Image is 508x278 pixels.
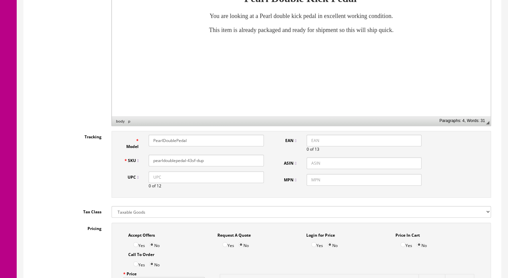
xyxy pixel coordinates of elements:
input: ASIN [307,157,422,169]
input: No [327,242,332,247]
label: No [327,238,338,249]
input: UPC [149,171,264,183]
span: SKU [128,158,139,163]
label: Yes [400,238,412,249]
p: ​ [7,28,372,38]
label: No [149,238,160,249]
label: Yes [311,238,323,249]
label: Login for Price [306,229,335,238]
label: No [238,238,249,249]
label: Request A Quote [217,229,251,238]
input: EAN [307,135,422,146]
label: Pricing [29,223,107,232]
input: No [149,242,154,247]
label: Model [119,135,144,150]
label: Price In Cart [395,229,420,238]
input: Yes [133,261,138,266]
input: MPN [307,174,422,186]
input: No [238,242,243,247]
span: 0 [307,146,309,152]
span: EAN [285,138,296,143]
span: of 13 [310,146,319,152]
strong: Pearl Double Kick Pedal [132,9,245,21]
font: You are looking at a Pearl double kick pedal in excellent working condition. [98,29,281,36]
a: body element [115,118,126,124]
input: Yes [400,242,405,247]
input: Model [149,135,264,146]
label: Yes [222,238,234,249]
span: Resize [486,121,489,124]
span: of 12 [152,183,161,189]
label: No [149,258,160,268]
input: No [149,261,154,266]
input: SKU [149,155,264,166]
span: Paragraphs: 4, Words: 31 [439,118,485,123]
a: p element [127,118,132,124]
label: Tracking [29,131,107,140]
font: This item is already packaged and ready for shipment so this will ship quick. [97,43,282,50]
span: ASIN [284,160,296,166]
input: Yes [222,242,227,247]
span: MPN [284,177,296,183]
label: Accept Offers [128,229,155,238]
label: Price [123,268,137,277]
label: Yes [133,238,145,249]
span: 0 [149,183,151,189]
div: Statistics [439,118,485,123]
span: UPC [128,174,139,180]
input: Yes [311,242,316,247]
label: Call To Order [128,249,154,258]
label: Tax Class [29,206,107,215]
input: No [416,242,421,247]
label: No [416,238,427,249]
label: Yes [133,258,145,268]
input: Yes [133,242,138,247]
